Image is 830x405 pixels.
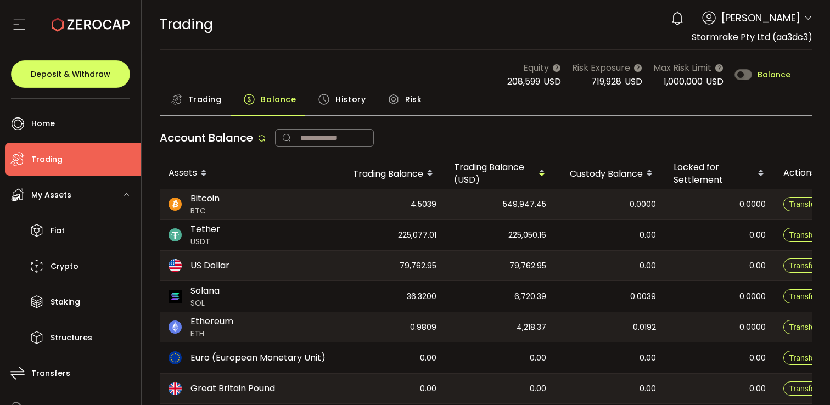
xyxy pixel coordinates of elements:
span: 0.00 [420,383,436,395]
div: Trading Balance [335,164,445,183]
span: 719,928 [591,75,621,88]
span: 6,720.39 [514,290,546,303]
span: Trading [160,15,213,34]
button: Transfer [783,228,824,242]
img: sol_portfolio.png [169,290,182,303]
button: Transfer [783,320,824,334]
span: 0.00 [530,383,546,395]
span: Staking [51,294,80,310]
span: 1,000,000 [664,75,703,88]
span: Max Risk Limit [653,61,711,75]
span: USD [625,75,642,88]
span: 0.00 [640,383,656,395]
img: usdt_portfolio.svg [169,228,182,241]
button: Transfer [783,351,824,365]
span: Balance [261,88,296,110]
span: Deposit & Withdraw [31,70,110,78]
span: Ethereum [190,315,233,328]
span: 36.3200 [407,290,436,303]
span: Bitcoin [190,192,220,205]
span: Transfer [789,323,818,331]
span: SOL [190,297,220,309]
span: History [335,88,366,110]
span: Balance [758,71,790,78]
span: 0.9809 [410,321,436,334]
button: Transfer [783,258,824,273]
img: usd_portfolio.svg [169,259,182,272]
img: btc_portfolio.svg [169,198,182,211]
span: 4.5039 [411,198,436,211]
span: Trading [31,151,63,167]
button: Transfer [783,197,824,211]
span: US Dollar [190,259,229,272]
span: Transfers [31,365,70,381]
span: Crypto [51,258,78,274]
span: ETH [190,328,233,340]
span: Risk Exposure [572,61,630,75]
button: Deposit & Withdraw [11,60,130,88]
span: 0.0039 [630,290,656,303]
span: Equity [523,61,549,75]
span: 0.0000 [739,198,766,211]
div: Trading Balance (USD) [445,161,555,186]
span: Transfer [789,292,818,301]
span: Account Balance [160,130,253,145]
span: Stormrake Pty Ltd (aa3dc3) [692,31,812,43]
span: Fiat [51,223,65,239]
img: gbp_portfolio.svg [169,382,182,395]
span: Structures [51,330,92,346]
span: 208,599 [507,75,540,88]
span: Transfer [789,230,818,239]
span: 0.00 [749,260,766,272]
iframe: Chat Widget [775,352,830,405]
span: 0.0000 [630,198,656,211]
div: Locked for Settlement [665,161,775,186]
span: 4,218.37 [517,321,546,334]
button: Transfer [783,289,824,303]
span: 0.00 [420,352,436,364]
img: eth_portfolio.svg [169,320,182,334]
span: Tether [190,223,220,236]
span: 0.00 [640,260,656,272]
img: eur_portfolio.svg [169,351,182,364]
span: 0.0000 [739,321,766,334]
span: 0.00 [749,352,766,364]
span: My Assets [31,187,71,203]
span: USD [706,75,724,88]
span: 549,947.45 [503,198,546,211]
span: Home [31,116,55,132]
span: 0.00 [749,229,766,241]
span: 0.0192 [633,321,656,334]
span: Transfer [789,261,818,270]
span: Solana [190,284,220,297]
span: 0.0000 [739,290,766,303]
span: 0.00 [749,383,766,395]
span: 0.00 [640,229,656,241]
div: Custody Balance [555,164,665,183]
span: 0.00 [530,352,546,364]
span: 79,762.95 [509,260,546,272]
span: 0.00 [640,352,656,364]
span: 225,077.01 [398,229,436,241]
span: USD [543,75,561,88]
span: USDT [190,236,220,248]
span: Transfer [789,200,818,209]
span: Risk [405,88,422,110]
span: 225,050.16 [508,229,546,241]
span: Euro (European Monetary Unit) [190,351,326,364]
span: BTC [190,205,220,217]
div: Assets [160,164,335,183]
span: 79,762.95 [400,260,436,272]
span: [PERSON_NAME] [721,10,800,25]
span: Great Britain Pound [190,382,275,395]
span: Trading [188,88,222,110]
